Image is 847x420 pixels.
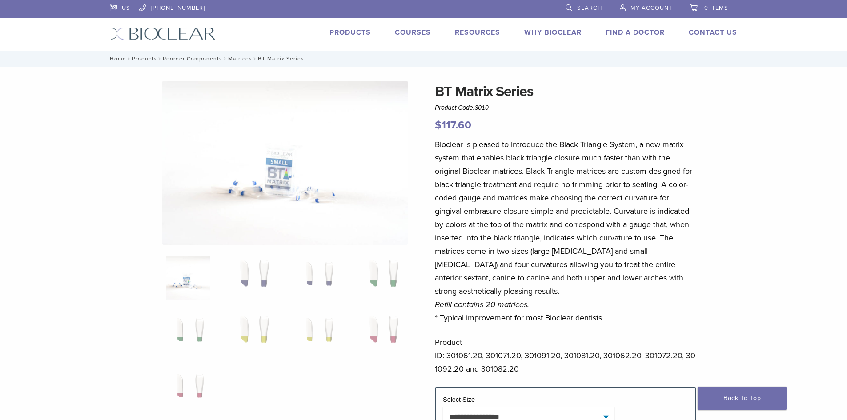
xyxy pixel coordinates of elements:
[630,4,672,12] span: My Account
[104,51,744,67] nav: BT Matrix Series
[360,312,404,356] img: BT Matrix Series - Image 8
[228,56,252,62] a: Matrices
[435,138,696,324] p: Bioclear is pleased to introduce the Black Triangle System, a new matrix system that enables blac...
[295,312,340,356] img: BT Matrix Series - Image 7
[475,104,489,111] span: 3010
[360,256,404,300] img: BT Matrix Series - Image 4
[107,56,126,62] a: Home
[689,28,737,37] a: Contact Us
[222,56,228,61] span: /
[435,119,471,132] bdi: 117.60
[606,28,665,37] a: Find A Doctor
[435,119,442,132] span: $
[166,256,210,300] img: Anterior-Black-Triangle-Series-Matrices-324x324.jpg
[157,56,163,61] span: /
[166,312,210,356] img: BT Matrix Series - Image 5
[395,28,431,37] a: Courses
[295,256,340,300] img: BT Matrix Series - Image 3
[698,387,787,410] a: Back To Top
[443,396,475,403] label: Select Size
[132,56,157,62] a: Products
[162,81,408,245] img: Anterior Black Triangle Series Matrices
[435,104,489,111] span: Product Code:
[252,56,258,61] span: /
[230,256,275,300] img: BT Matrix Series - Image 2
[329,28,371,37] a: Products
[435,336,696,376] p: Product ID: 301061.20, 301071.20, 301091.20, 301081.20, 301062.20, 301072.20, 301092.20 and 30108...
[110,27,216,40] img: Bioclear
[126,56,132,61] span: /
[166,368,210,412] img: BT Matrix Series - Image 9
[230,312,275,356] img: BT Matrix Series - Image 6
[435,300,529,309] em: Refill contains 20 matrices.
[577,4,602,12] span: Search
[524,28,582,37] a: Why Bioclear
[163,56,222,62] a: Reorder Components
[704,4,728,12] span: 0 items
[455,28,500,37] a: Resources
[435,81,696,102] h1: BT Matrix Series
